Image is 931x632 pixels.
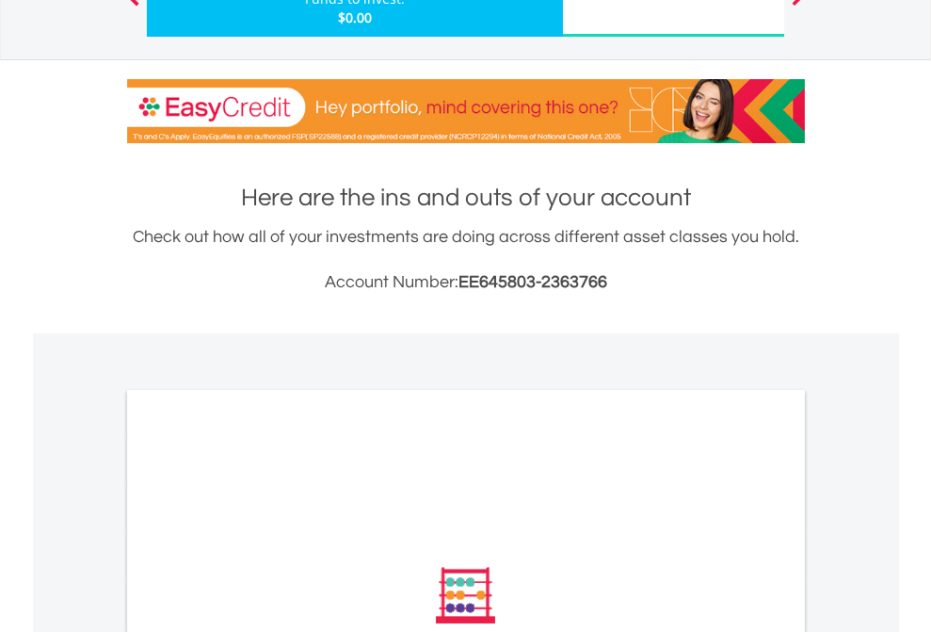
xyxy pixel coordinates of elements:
[458,273,607,291] span: EE645803-2363766
[127,79,805,143] img: EasyCredit Promotion Banner
[127,181,805,215] h1: Here are the ins and outs of your account
[338,8,372,26] span: $0.00
[127,269,805,296] h3: Account Number:
[127,224,805,296] div: Check out how all of your investments are doing across different asset classes you hold.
